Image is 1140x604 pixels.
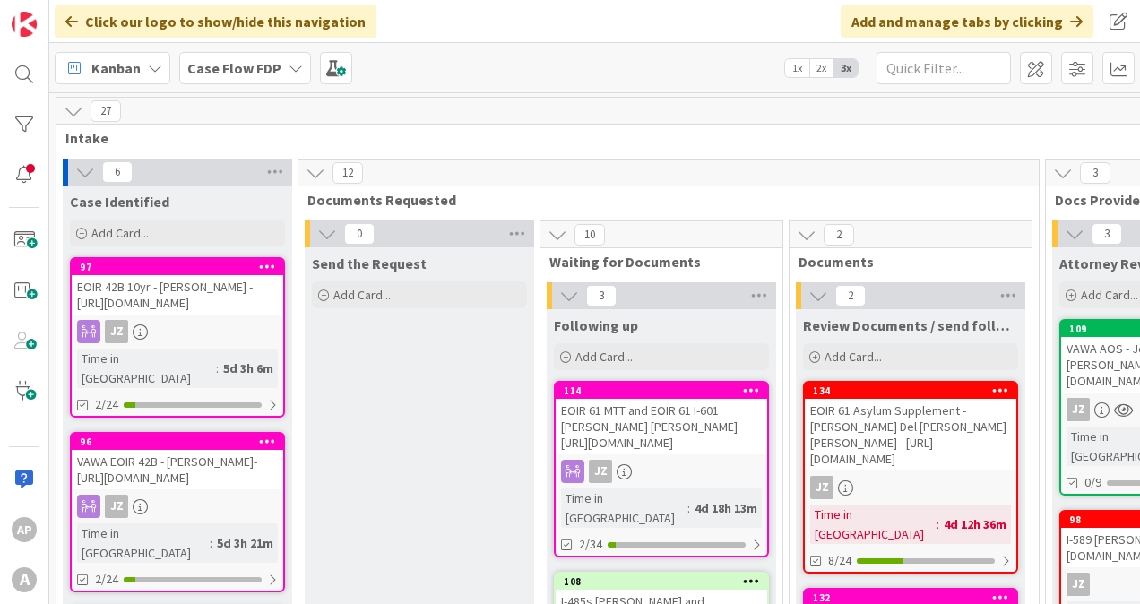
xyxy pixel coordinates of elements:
[72,450,283,489] div: VAWA EOIR 42B - [PERSON_NAME]- [URL][DOMAIN_NAME]
[564,575,767,588] div: 108
[803,316,1018,334] span: Review Documents / send follow up requests
[55,5,376,38] div: Click our logo to show/hide this navigation
[937,514,939,534] span: :
[187,59,281,77] b: Case Flow FDP
[556,383,767,399] div: 114
[564,384,767,397] div: 114
[95,570,118,589] span: 2/24
[825,349,882,365] span: Add Card...
[12,517,37,542] div: AP
[95,395,118,414] span: 2/24
[809,59,833,77] span: 2x
[105,320,128,343] div: JZ
[219,358,278,378] div: 5d 3h 6m
[554,316,638,334] span: Following up
[556,383,767,454] div: 114EOIR 61 MTT and EOIR 61 I-601 [PERSON_NAME] [PERSON_NAME] [URL][DOMAIN_NAME]
[1081,287,1138,303] span: Add Card...
[556,574,767,590] div: 108
[77,349,216,388] div: Time in [GEOGRAPHIC_DATA]
[72,320,283,343] div: JZ
[105,495,128,518] div: JZ
[841,5,1093,38] div: Add and manage tabs by clicking
[72,434,283,450] div: 96
[332,162,363,184] span: 12
[556,399,767,454] div: EOIR 61 MTT and EOIR 61 I-601 [PERSON_NAME] [PERSON_NAME] [URL][DOMAIN_NAME]
[805,383,1016,399] div: 134
[91,225,149,241] span: Add Card...
[833,59,858,77] span: 3x
[805,476,1016,499] div: JZ
[877,52,1011,84] input: Quick Filter...
[72,259,283,275] div: 97
[72,259,283,315] div: 97EOIR 42B 10yr - [PERSON_NAME] - [URL][DOMAIN_NAME]
[556,460,767,483] div: JZ
[824,224,854,246] span: 2
[575,349,633,365] span: Add Card...
[561,488,687,528] div: Time in [GEOGRAPHIC_DATA]
[210,533,212,553] span: :
[687,498,690,518] span: :
[312,255,427,272] span: Send the Request
[307,191,1016,209] span: Documents Requested
[785,59,809,77] span: 1x
[805,383,1016,470] div: 134EOIR 61 Asylum Supplement - [PERSON_NAME] Del [PERSON_NAME] [PERSON_NAME] - [URL][DOMAIN_NAME]
[939,514,1011,534] div: 4d 12h 36m
[344,223,375,245] span: 0
[77,523,210,563] div: Time in [GEOGRAPHIC_DATA]
[72,434,283,489] div: 96VAWA EOIR 42B - [PERSON_NAME]- [URL][DOMAIN_NAME]
[586,285,617,306] span: 3
[72,275,283,315] div: EOIR 42B 10yr - [PERSON_NAME] - [URL][DOMAIN_NAME]
[216,358,219,378] span: :
[80,436,283,448] div: 96
[1084,473,1101,492] span: 0/9
[91,57,141,79] span: Kanban
[1067,573,1090,596] div: JZ
[589,460,612,483] div: JZ
[813,384,1016,397] div: 134
[72,495,283,518] div: JZ
[1067,398,1090,421] div: JZ
[91,100,121,122] span: 27
[835,285,866,306] span: 2
[810,505,937,544] div: Time in [GEOGRAPHIC_DATA]
[805,399,1016,470] div: EOIR 61 Asylum Supplement - [PERSON_NAME] Del [PERSON_NAME] [PERSON_NAME] - [URL][DOMAIN_NAME]
[1080,162,1110,184] span: 3
[70,193,169,211] span: Case Identified
[333,287,391,303] span: Add Card...
[549,253,760,271] span: Waiting for Documents
[102,161,133,183] span: 6
[80,261,283,273] div: 97
[813,591,1016,604] div: 132
[690,498,762,518] div: 4d 18h 13m
[12,12,37,37] img: Visit kanbanzone.com
[574,224,605,246] span: 10
[12,567,37,592] div: A
[1092,223,1122,245] span: 3
[810,476,833,499] div: JZ
[212,533,278,553] div: 5d 3h 21m
[828,551,851,570] span: 8/24
[579,535,602,554] span: 2/34
[799,253,1009,271] span: Documents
